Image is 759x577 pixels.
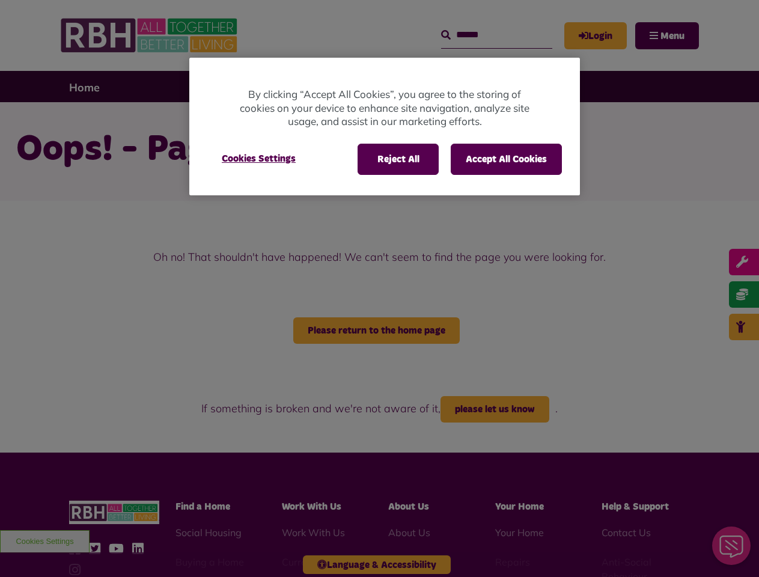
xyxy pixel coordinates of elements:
div: Cookie banner [189,58,580,195]
button: Accept All Cookies [451,144,562,175]
button: Cookies Settings [207,144,310,174]
button: Reject All [358,144,439,175]
div: Privacy [189,58,580,195]
p: By clicking “Accept All Cookies”, you agree to the storing of cookies on your device to enhance s... [237,88,532,129]
div: Close Web Assistant [7,4,46,42]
